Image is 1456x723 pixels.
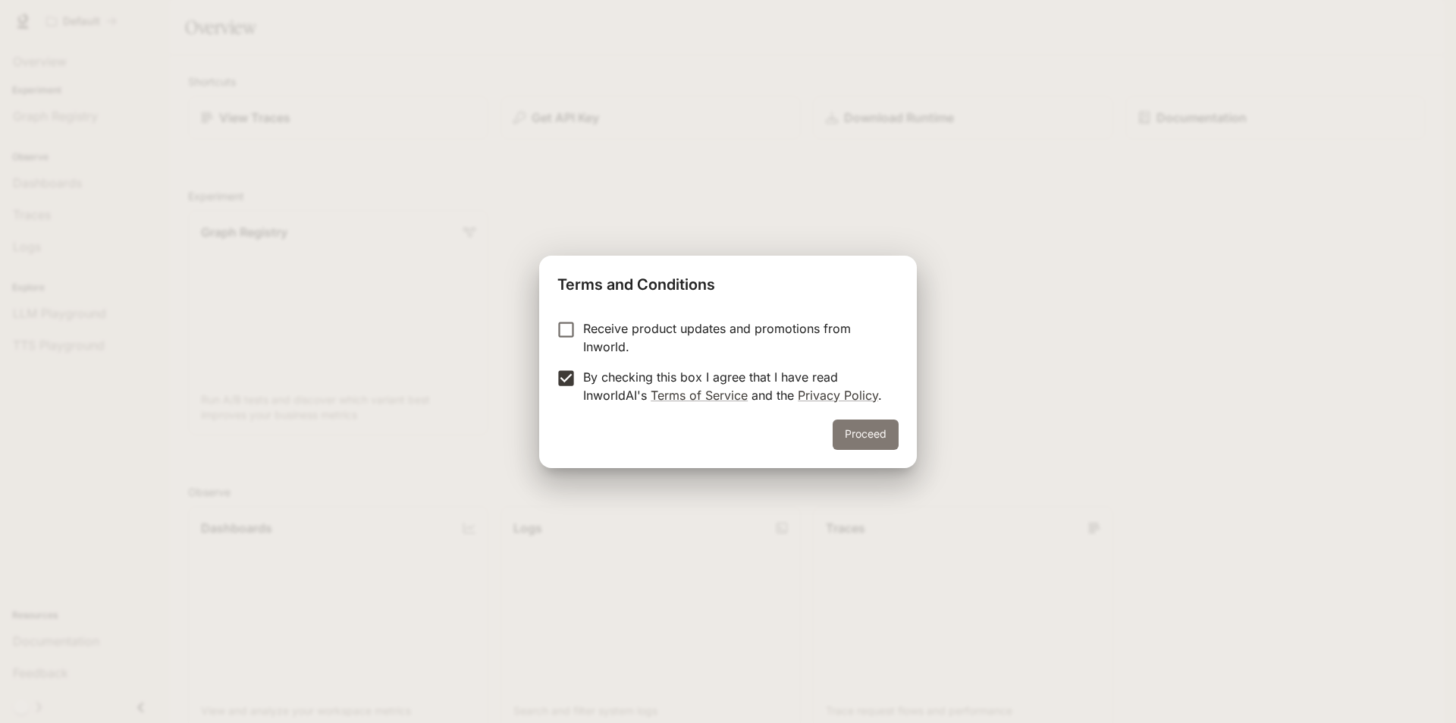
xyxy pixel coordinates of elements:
button: Proceed [833,420,899,450]
p: Receive product updates and promotions from Inworld. [583,319,886,356]
h2: Terms and Conditions [539,256,917,307]
a: Privacy Policy [798,388,878,403]
a: Terms of Service [651,388,748,403]
p: By checking this box I agree that I have read InworldAI's and the . [583,368,886,404]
